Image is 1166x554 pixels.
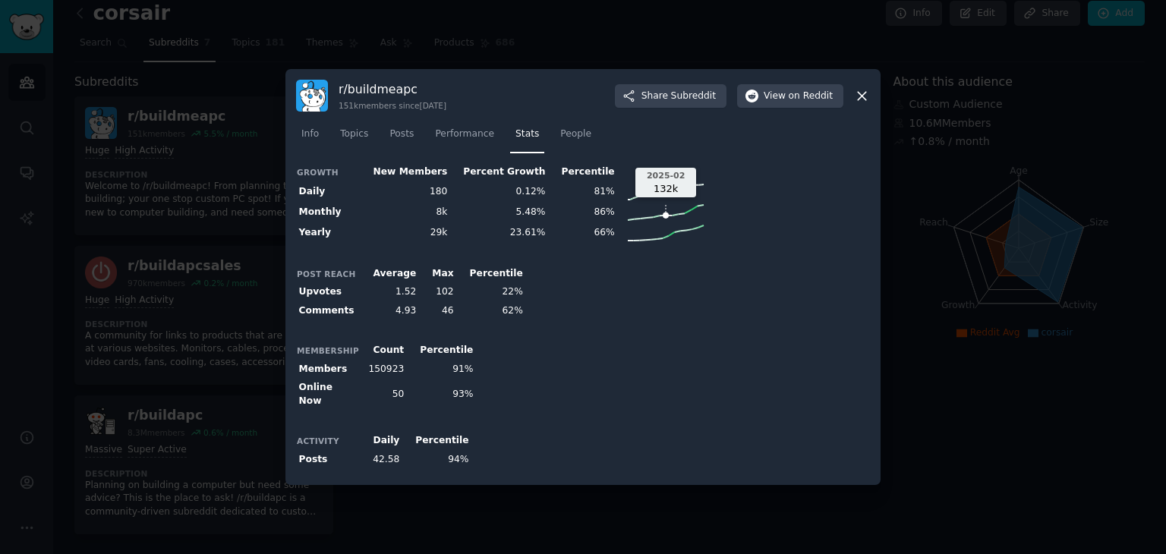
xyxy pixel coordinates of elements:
[360,181,450,202] td: 180
[360,360,407,379] td: 150923
[615,84,726,109] button: ShareSubreddit
[789,90,833,103] span: on Reddit
[737,84,843,109] button: Viewon Reddit
[297,345,359,356] h3: Membership
[671,90,716,103] span: Subreddit
[296,222,360,243] th: Yearly
[419,283,456,302] td: 102
[339,100,446,111] div: 151k members since [DATE]
[555,122,597,153] a: People
[360,379,407,411] td: 50
[456,301,525,320] td: 62%
[450,202,548,222] td: 5.48%
[360,301,419,320] td: 4.93
[407,342,476,360] th: Percentile
[296,379,360,411] th: Online Now
[360,283,419,302] td: 1.52
[296,122,324,153] a: Info
[360,432,402,451] th: Daily
[456,283,525,302] td: 22%
[360,202,450,222] td: 8k
[297,436,359,446] h3: Activity
[339,81,446,97] h3: r/ buildmeapc
[296,181,360,202] th: Daily
[389,127,414,141] span: Posts
[360,342,407,360] th: Count
[641,90,716,103] span: Share
[560,127,591,141] span: People
[430,122,499,153] a: Performance
[296,301,360,320] th: Comments
[435,127,494,141] span: Performance
[297,269,359,279] h3: Post Reach
[402,432,471,451] th: Percentile
[360,163,450,182] th: New Members
[764,90,833,103] span: View
[419,264,456,283] th: Max
[296,80,328,112] img: buildmeapc
[515,127,539,141] span: Stats
[548,222,617,243] td: 66%
[384,122,419,153] a: Posts
[548,202,617,222] td: 86%
[296,360,360,379] th: Members
[360,222,450,243] td: 29k
[360,264,419,283] th: Average
[335,122,373,153] a: Topics
[296,450,360,469] th: Posts
[296,202,360,222] th: Monthly
[407,379,476,411] td: 93%
[548,181,617,202] td: 81%
[450,163,548,182] th: Percent Growth
[450,181,548,202] td: 0.12%
[402,450,471,469] td: 94%
[340,127,368,141] span: Topics
[510,122,544,153] a: Stats
[297,167,359,178] h3: Growth
[548,163,617,182] th: Percentile
[360,450,402,469] td: 42.58
[456,264,525,283] th: Percentile
[450,222,548,243] td: 23.61%
[407,360,476,379] td: 91%
[296,283,360,302] th: Upvotes
[419,301,456,320] td: 46
[301,127,319,141] span: Info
